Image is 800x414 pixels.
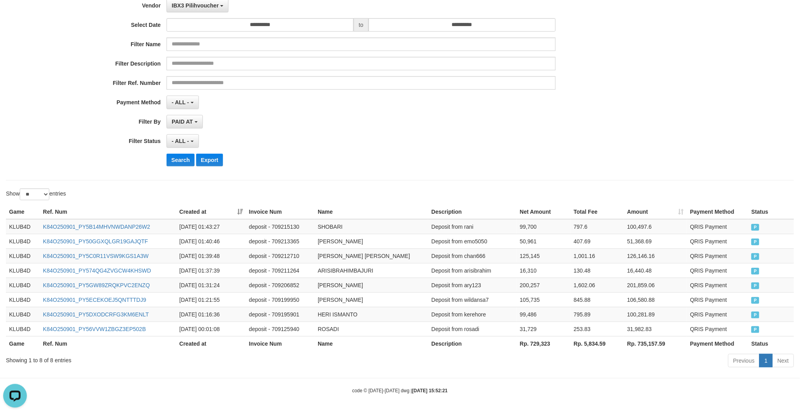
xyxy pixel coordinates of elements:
th: Rp. 5,834.59 [571,336,624,351]
th: Invoice Num [246,205,315,219]
td: 201,859.06 [624,278,687,292]
td: HERI ISMANTO [315,307,428,322]
button: Search [167,154,195,166]
th: Amount: activate to sort column ascending [624,205,687,219]
span: - ALL - [172,99,189,105]
a: K84O250901_PY50GGXQLGR19GAJQTF [43,238,148,245]
td: [DATE] 01:37:39 [176,263,245,278]
th: Name [315,205,428,219]
th: Game [6,336,40,351]
td: [DATE] 00:01:08 [176,322,245,336]
td: Deposit from kerehore [428,307,517,322]
td: 125,145 [517,248,571,263]
td: KLUB4D [6,248,40,263]
td: Deposit from arisibrahim [428,263,517,278]
td: 99,700 [517,219,571,234]
a: K84O250901_PY5DXODCRFG3KM6ENLT [43,311,149,318]
th: Game [6,205,40,219]
button: - ALL - [167,134,199,148]
td: [DATE] 01:16:36 [176,307,245,322]
strong: [DATE] 15:52:21 [412,388,448,393]
td: 106,580.88 [624,292,687,307]
td: deposit - 709206852 [246,278,315,292]
td: 1,602.06 [571,278,624,292]
td: [DATE] 01:43:27 [176,219,245,234]
span: PAID AT [172,119,193,125]
th: Description [428,336,517,351]
th: Created at [176,336,245,351]
td: 795.89 [571,307,624,322]
td: 797.6 [571,219,624,234]
td: QRIS Payment [687,307,748,322]
button: Export [196,154,223,166]
span: PAID [751,312,759,318]
td: KLUB4D [6,307,40,322]
td: KLUB4D [6,263,40,278]
td: 100,497.6 [624,219,687,234]
td: QRIS Payment [687,292,748,307]
td: 16,310 [517,263,571,278]
td: 845.88 [571,292,624,307]
td: 126,146.16 [624,248,687,263]
td: 407.69 [571,234,624,248]
th: Status [748,336,794,351]
a: K84O250901_PY5ECEKOEJ5QNTTTDJ9 [43,297,146,303]
span: PAID [751,239,759,245]
span: PAID [751,326,759,333]
th: Invoice Num [246,336,315,351]
span: PAID [751,297,759,304]
td: Deposit from rosadi [428,322,517,336]
td: deposit - 709195901 [246,307,315,322]
a: K84O250901_PY56VVW1ZBGZ3EP502B [43,326,146,332]
th: Total Fee [571,205,624,219]
td: QRIS Payment [687,234,748,248]
td: KLUB4D [6,278,40,292]
td: 105,735 [517,292,571,307]
span: PAID [751,268,759,275]
span: IBX3 Pilihvoucher [172,2,219,9]
a: K84O250901_PY574QG4ZVGCW4KHSWD [43,267,151,274]
td: deposit - 709199950 [246,292,315,307]
div: Showing 1 to 8 of 8 entries [6,353,328,364]
button: Open LiveChat chat widget [3,3,27,27]
td: deposit - 709211264 [246,263,315,278]
td: Deposit from wildansa7 [428,292,517,307]
td: [DATE] 01:21:55 [176,292,245,307]
th: Rp. 735,157.59 [624,336,687,351]
a: K84O250901_PY5C0R11VSW9KGS1A3W [43,253,149,259]
td: Deposit from emo5050 [428,234,517,248]
button: PAID AT [167,115,202,128]
td: [DATE] 01:31:24 [176,278,245,292]
th: Ref. Num [40,205,176,219]
td: 16,440.48 [624,263,687,278]
td: Deposit from ary123 [428,278,517,292]
select: Showentries [20,188,49,200]
label: Show entries [6,188,66,200]
span: - ALL - [172,138,189,144]
small: code © [DATE]-[DATE] dwg | [352,388,448,393]
td: 31,982.83 [624,322,687,336]
td: 31,729 [517,322,571,336]
td: Deposit from rani [428,219,517,234]
td: QRIS Payment [687,219,748,234]
td: deposit - 709212710 [246,248,315,263]
td: 51,368.69 [624,234,687,248]
a: Next [772,354,794,367]
td: 1,001.16 [571,248,624,263]
td: KLUB4D [6,292,40,307]
td: QRIS Payment [687,278,748,292]
td: 130.48 [571,263,624,278]
td: [PERSON_NAME] [PERSON_NAME] [315,248,428,263]
a: Previous [728,354,760,367]
td: deposit - 709213365 [246,234,315,248]
th: Payment Method [687,336,748,351]
td: deposit - 709215130 [246,219,315,234]
td: 50,961 [517,234,571,248]
button: - ALL - [167,96,199,109]
a: 1 [759,354,773,367]
td: [PERSON_NAME] [315,292,428,307]
td: ARISIBRAHIMBAJURI [315,263,428,278]
td: KLUB4D [6,322,40,336]
a: K84O250901_PY5GW89ZRQKPVC2ENZQ [43,282,150,288]
td: [DATE] 01:39:48 [176,248,245,263]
